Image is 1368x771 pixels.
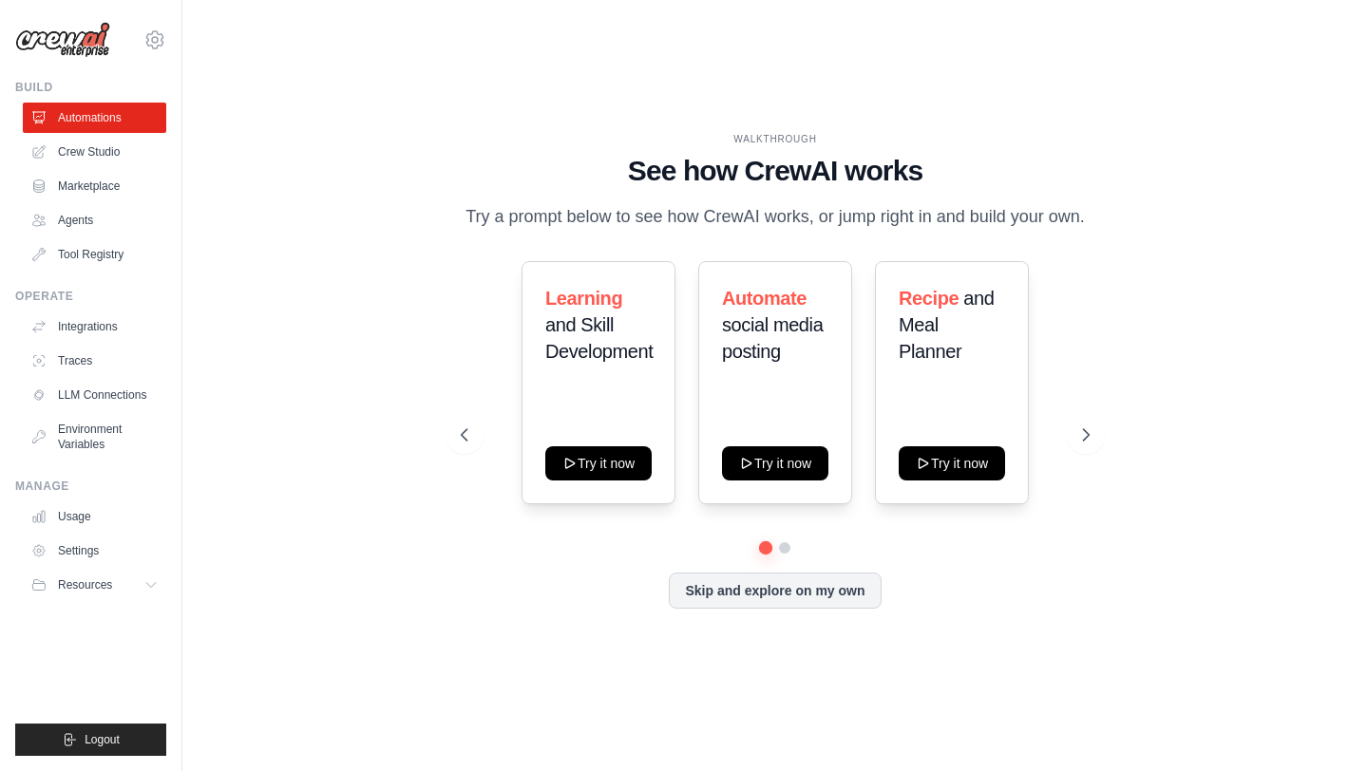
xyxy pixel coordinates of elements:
span: Learning [545,288,622,309]
div: WALKTHROUGH [461,132,1090,146]
button: Logout [15,724,166,756]
p: Try a prompt below to see how CrewAI works, or jump right in and build your own. [461,203,1090,231]
h1: See how CrewAI works [461,154,1090,188]
span: Recipe [899,288,959,309]
a: Settings [23,536,166,566]
div: Build [15,80,166,95]
span: and Skill Development [545,314,653,362]
button: Skip and explore on my own [669,573,881,609]
span: social media posting [722,314,823,362]
span: Logout [85,732,120,747]
button: Resources [23,570,166,600]
a: Integrations [23,311,166,342]
a: Automations [23,103,166,133]
a: Environment Variables [23,414,166,460]
a: Usage [23,501,166,532]
a: Agents [23,205,166,235]
span: and Meal Planner [899,288,995,362]
button: Try it now [899,446,1005,480]
a: Traces [23,346,166,376]
a: Marketplace [23,171,166,201]
a: LLM Connections [23,380,166,410]
button: Try it now [722,446,828,480]
a: Tool Registry [23,239,166,270]
img: Logo [15,22,110,58]
button: Try it now [545,446,652,480]
span: Resources [58,577,112,592]
a: Crew Studio [23,137,166,167]
span: Automate [722,288,807,309]
div: Operate [15,289,166,304]
div: Manage [15,479,166,494]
